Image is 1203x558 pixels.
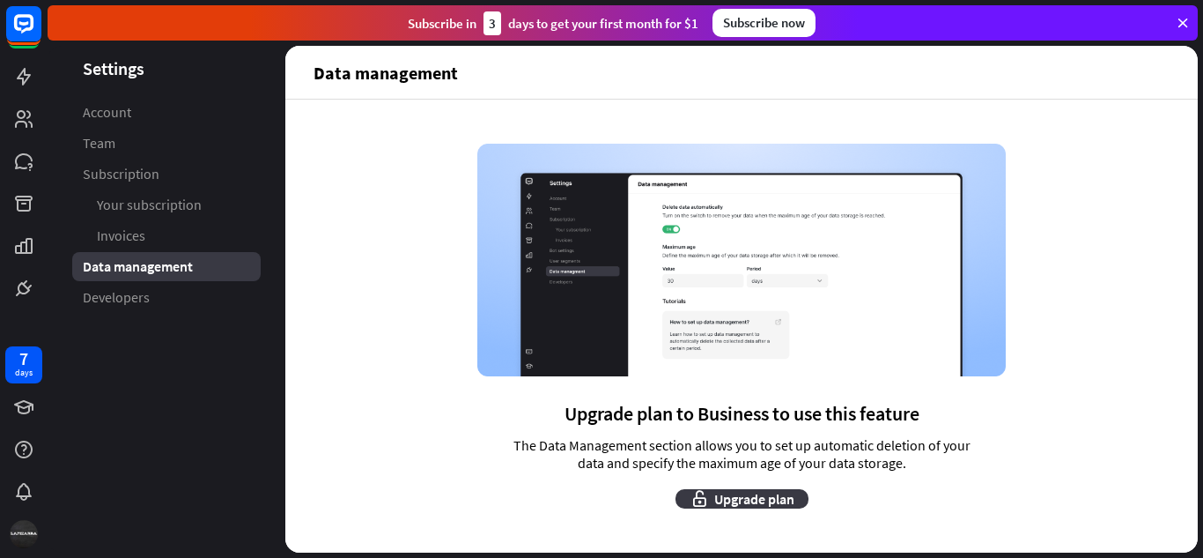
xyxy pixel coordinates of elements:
[15,367,33,379] div: days
[499,436,984,472] span: The Data Management section allows you to set up automatic deletion of your data and specify the ...
[712,9,816,37] div: Subscribe now
[285,46,1198,99] header: Data management
[83,103,131,122] span: Account
[72,98,261,127] a: Account
[14,7,67,60] button: Open LiveChat chat widget
[83,165,159,183] span: Subscription
[83,257,193,276] span: Data management
[83,288,150,307] span: Developers
[565,401,919,426] span: Upgrade plan to Business to use this feature
[72,283,261,312] a: Developers
[675,489,808,509] button: Upgrade plan
[72,190,261,219] a: Your subscription
[408,11,698,35] div: Subscribe in days to get your first month for $1
[48,56,285,80] header: Settings
[477,144,1006,376] img: Data management page screenshot
[97,196,202,214] span: Your subscription
[72,129,261,158] a: Team
[5,346,42,383] a: 7 days
[483,11,501,35] div: 3
[83,134,115,153] span: Team
[97,227,145,245] span: Invoices
[72,160,261,189] a: Subscription
[72,221,261,250] a: Invoices
[19,351,28,367] div: 7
